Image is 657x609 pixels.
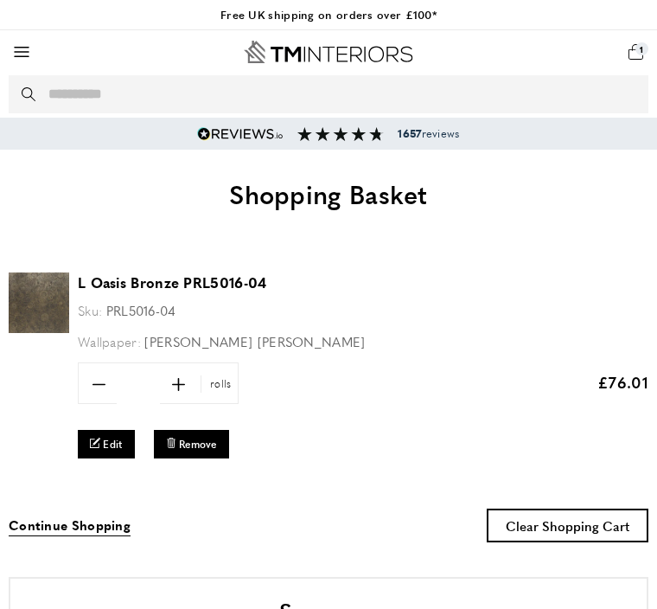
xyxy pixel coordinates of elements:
button: Remove L Oasis Bronze PRL5016-04 [154,430,229,458]
a: L Oasis Bronze PRL5016-04 [78,272,267,292]
a: Edit L Oasis Bronze PRL5016-04 [78,430,135,458]
span: Shopping Basket [229,175,428,212]
span: Continue Shopping [9,516,131,534]
span: Wallpaper: [78,332,141,350]
a: Continue Shopping [9,515,131,536]
span: PRL5016-04 [106,301,176,319]
img: Reviews.io 5 stars [197,127,284,141]
strong: 1657 [398,125,421,141]
a: L Oasis Bronze PRL5016-04 [9,321,69,336]
span: Edit [103,437,122,452]
span: Remove [179,437,217,452]
span: £76.01 [597,371,648,393]
span: [PERSON_NAME] [PERSON_NAME] [144,332,365,350]
img: L Oasis Bronze PRL5016-04 [9,272,69,333]
a: Go to Home page [244,41,413,63]
img: Reviews section [297,127,384,141]
span: Sku: [78,301,102,319]
button: Clear Shopping Cart [487,509,648,542]
button: Search [22,75,44,113]
span: rolls [201,375,236,392]
a: Free UK shipping on orders over £100* [220,6,437,22]
span: Clear Shopping Cart [506,516,629,535]
span: reviews [398,126,459,140]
